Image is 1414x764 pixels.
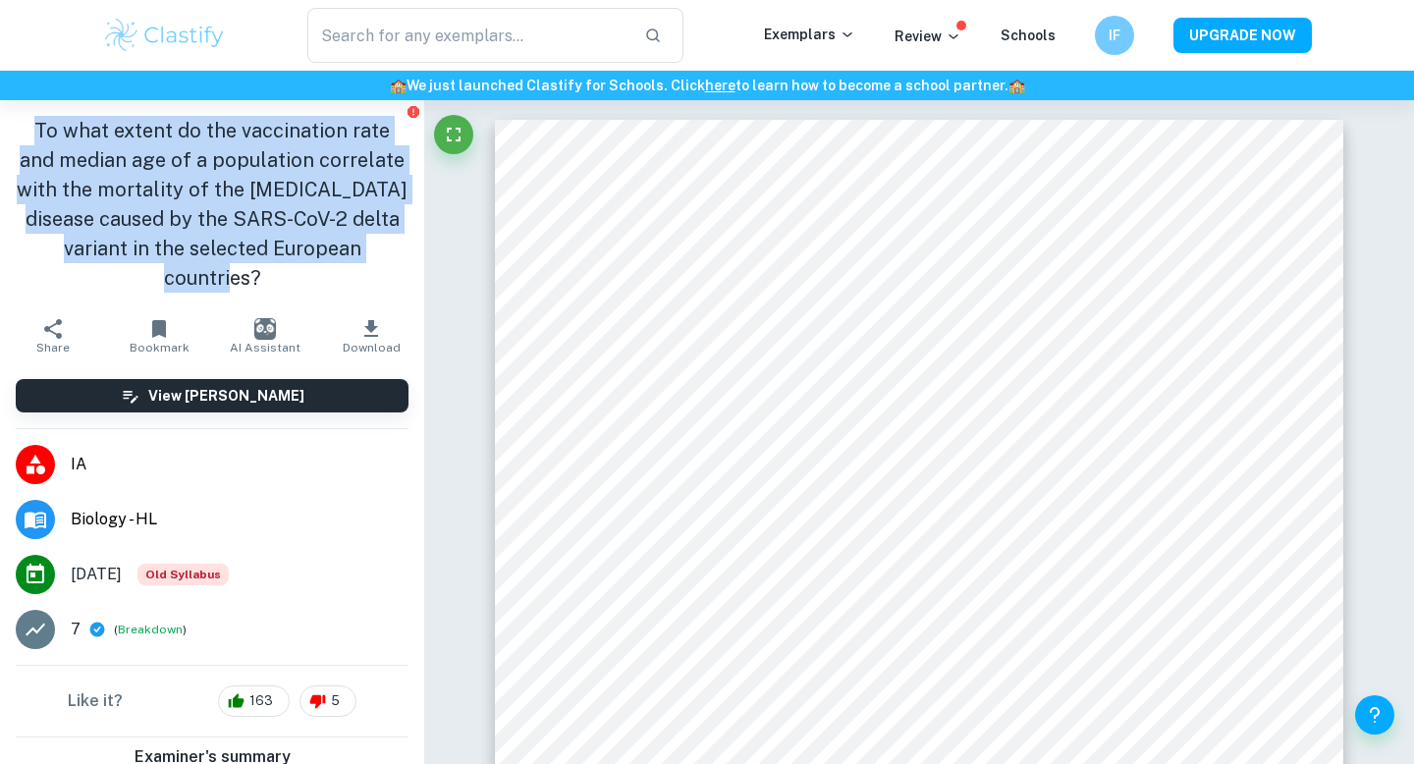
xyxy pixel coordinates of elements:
[764,24,855,45] p: Exemplars
[239,691,284,711] span: 163
[434,115,473,154] button: Fullscreen
[71,563,122,586] span: [DATE]
[106,308,212,363] button: Bookmark
[390,78,407,93] span: 🏫
[102,16,227,55] img: Clastify logo
[299,685,356,717] div: 5
[114,621,187,639] span: ( )
[16,379,408,412] button: View [PERSON_NAME]
[307,8,628,63] input: Search for any exemplars...
[4,75,1410,96] h6: We just launched Clastify for Schools. Click to learn how to become a school partner.
[1095,16,1134,55] button: IF
[118,621,183,638] button: Breakdown
[406,104,420,119] button: Report issue
[212,308,318,363] button: AI Assistant
[230,341,300,355] span: AI Assistant
[318,308,424,363] button: Download
[1173,18,1312,53] button: UPGRADE NOW
[71,508,408,531] span: Biology - HL
[705,78,735,93] a: here
[16,116,408,293] h1: To what extent do the vaccination rate and median age of a population correlate with the mortalit...
[895,26,961,47] p: Review
[1001,27,1056,43] a: Schools
[71,618,81,641] p: 7
[218,685,290,717] div: 163
[68,689,123,713] h6: Like it?
[148,385,304,407] h6: View [PERSON_NAME]
[130,341,190,355] span: Bookmark
[137,564,229,585] span: Old Syllabus
[71,453,408,476] span: IA
[137,564,229,585] div: Starting from the May 2025 session, the Biology IA requirements have changed. It's OK to refer to...
[343,341,401,355] span: Download
[254,318,276,340] img: AI Assistant
[36,341,70,355] span: Share
[1008,78,1025,93] span: 🏫
[1104,25,1126,46] h6: IF
[1355,695,1394,735] button: Help and Feedback
[320,691,351,711] span: 5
